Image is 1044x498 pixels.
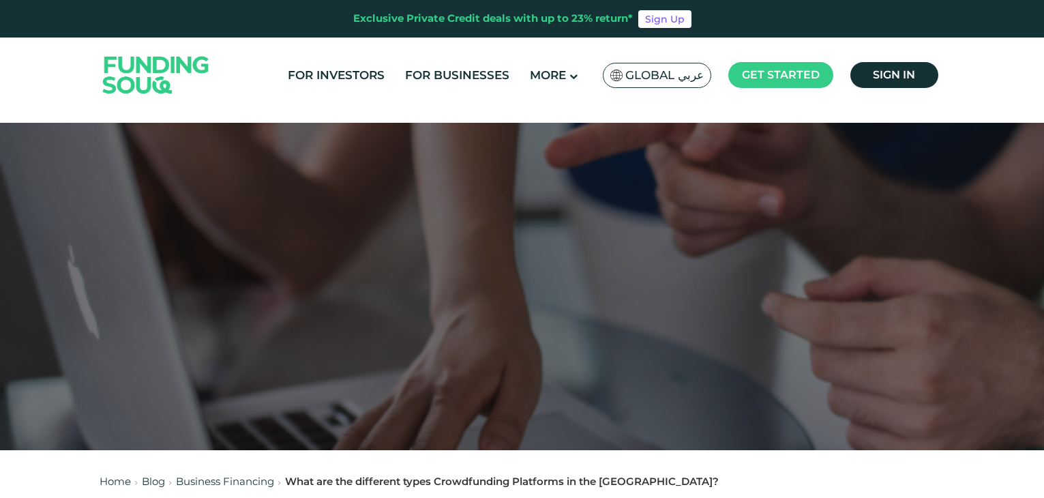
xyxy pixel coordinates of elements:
[610,70,623,81] img: SA Flag
[638,10,691,28] a: Sign Up
[284,64,388,87] a: For Investors
[285,474,719,490] div: What are the different types Crowdfunding Platforms in the [GEOGRAPHIC_DATA]?
[402,64,513,87] a: For Businesses
[176,475,274,488] a: Business Financing
[742,68,820,81] span: Get started
[100,475,131,488] a: Home
[625,68,704,83] span: Global عربي
[873,68,915,81] span: Sign in
[850,62,938,88] a: Sign in
[353,11,633,27] div: Exclusive Private Credit deals with up to 23% return*
[530,68,566,82] span: More
[89,40,223,109] img: Logo
[142,475,165,488] a: Blog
